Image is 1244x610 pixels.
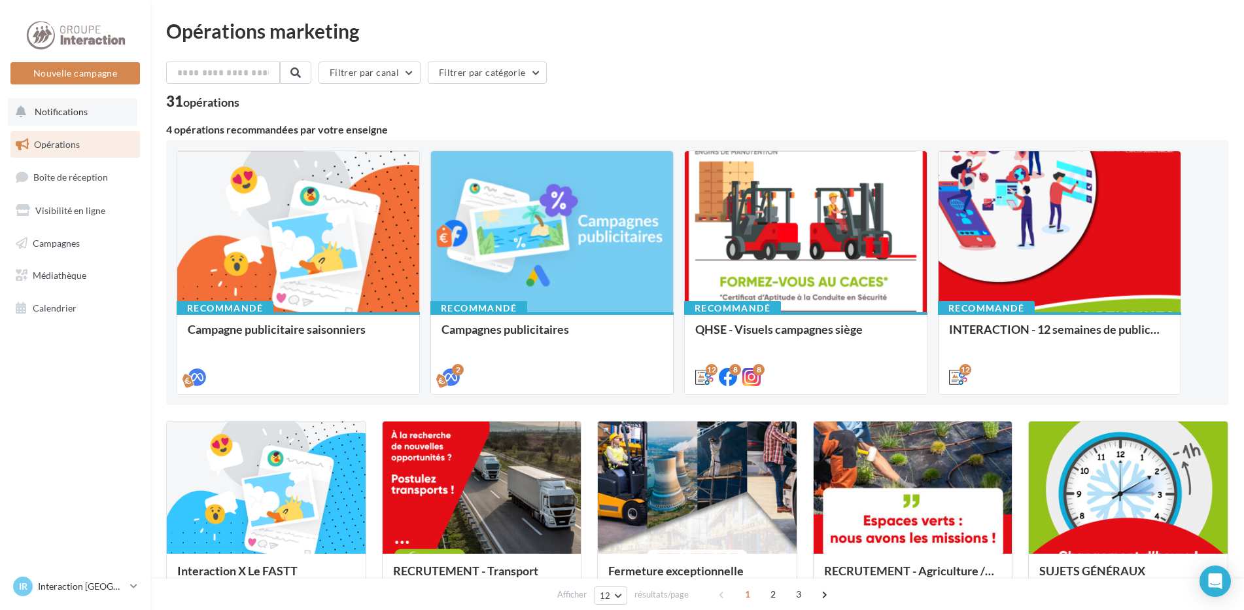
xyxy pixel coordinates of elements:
[19,580,27,593] span: IR
[393,564,571,590] div: RECRUTEMENT - Transport
[34,139,80,150] span: Opérations
[824,564,1002,590] div: RECRUTEMENT - Agriculture / Espaces verts
[8,131,143,158] a: Opérations
[430,301,527,315] div: Recommandé
[319,62,421,84] button: Filtrer par canal
[557,588,587,601] span: Afficher
[608,564,786,590] div: Fermeture exceptionnelle
[10,62,140,84] button: Nouvelle campagne
[35,106,88,117] span: Notifications
[788,584,809,605] span: 3
[8,230,143,257] a: Campagnes
[166,21,1228,41] div: Opérations marketing
[959,364,971,376] div: 12
[684,301,781,315] div: Recommandé
[737,584,758,605] span: 1
[1200,565,1231,597] div: Open Intercom Messenger
[1039,564,1217,590] div: SUJETS GÉNÉRAUX
[10,574,140,599] a: IR Interaction [GEOGRAPHIC_DATA]
[8,98,137,126] button: Notifications
[8,163,143,191] a: Boîte de réception
[428,62,547,84] button: Filtrer par catégorie
[729,364,741,376] div: 8
[695,323,916,349] div: QHSE - Visuels campagnes siège
[177,301,273,315] div: Recommandé
[594,586,627,605] button: 12
[8,262,143,289] a: Médiathèque
[33,237,80,248] span: Campagnes
[177,564,355,590] div: Interaction X Le FASTT
[763,584,784,605] span: 2
[188,323,409,349] div: Campagne publicitaire saisonniers
[441,323,663,349] div: Campagnes publicitaires
[166,124,1228,135] div: 4 opérations recommandées par votre enseigne
[33,171,108,183] span: Boîte de réception
[35,205,105,216] span: Visibilité en ligne
[938,301,1035,315] div: Recommandé
[706,364,717,376] div: 12
[452,364,464,376] div: 2
[949,323,1170,349] div: INTERACTION - 12 semaines de publication
[8,295,143,322] a: Calendrier
[634,588,689,601] span: résultats/page
[8,197,143,224] a: Visibilité en ligne
[33,270,86,281] span: Médiathèque
[38,580,125,593] p: Interaction [GEOGRAPHIC_DATA]
[600,590,611,601] span: 12
[33,302,77,314] span: Calendrier
[753,364,765,376] div: 8
[166,94,239,109] div: 31
[183,96,239,108] div: opérations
